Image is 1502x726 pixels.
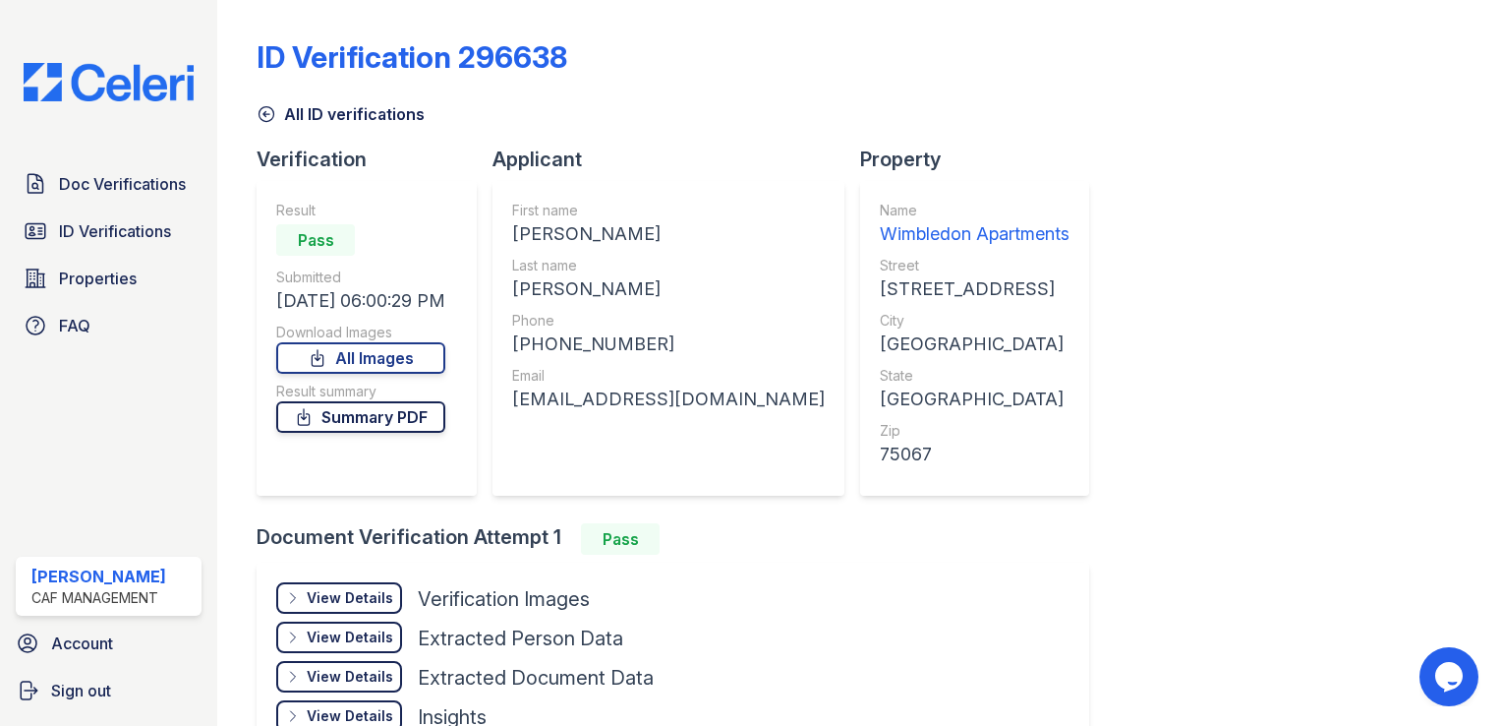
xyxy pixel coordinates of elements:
div: Verification [257,146,492,173]
div: Wimbledon Apartments [880,220,1069,248]
div: Extracted Person Data [418,625,623,652]
div: View Details [307,667,393,687]
div: [PHONE_NUMBER] [512,331,825,358]
div: [STREET_ADDRESS] [880,275,1069,303]
a: FAQ [16,306,202,345]
div: [DATE] 06:00:29 PM [276,287,445,315]
a: ID Verifications [16,212,202,251]
div: First name [512,201,825,220]
a: Summary PDF [276,401,445,433]
div: Result [276,201,445,220]
div: Download Images [276,323,445,342]
span: ID Verifications [59,219,171,243]
span: FAQ [59,314,90,337]
div: Pass [276,224,355,256]
div: [EMAIL_ADDRESS][DOMAIN_NAME] [512,386,825,413]
div: Pass [581,523,660,555]
a: All Images [276,342,445,374]
div: [GEOGRAPHIC_DATA] [880,386,1069,413]
div: Email [512,366,825,386]
div: View Details [307,628,393,647]
div: View Details [307,706,393,726]
div: [PERSON_NAME] [512,220,825,248]
span: Account [51,632,113,655]
div: City [880,311,1069,331]
a: Account [8,624,209,663]
div: Document Verification Attempt 1 [257,523,1105,555]
a: Sign out [8,671,209,710]
div: View Details [307,588,393,608]
div: 75067 [880,441,1069,468]
a: All ID verifications [257,102,425,126]
a: Name Wimbledon Apartments [880,201,1069,248]
div: [PERSON_NAME] [31,565,166,588]
div: Verification Images [418,585,590,613]
div: Applicant [492,146,860,173]
div: Last name [512,256,825,275]
div: State [880,366,1069,386]
span: Doc Verifications [59,172,186,196]
div: Property [860,146,1105,173]
div: Extracted Document Data [418,664,654,692]
div: CAF Management [31,588,166,608]
div: Submitted [276,268,445,287]
a: Properties [16,259,202,298]
div: [GEOGRAPHIC_DATA] [880,331,1069,358]
span: Properties [59,267,137,290]
iframe: chat widget [1419,647,1482,706]
div: [PERSON_NAME] [512,275,825,303]
div: Name [880,201,1069,220]
div: ID Verification 296638 [257,39,567,75]
div: Zip [880,421,1069,441]
a: Doc Verifications [16,164,202,204]
div: Result summary [276,382,445,401]
span: Sign out [51,679,111,702]
img: CE_Logo_Blue-a8612792a0a2168367f1c8372b55b34899dd931a85d93a1a3d3e32e68fde9ad4.png [8,63,209,101]
div: Street [880,256,1069,275]
div: Phone [512,311,825,331]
